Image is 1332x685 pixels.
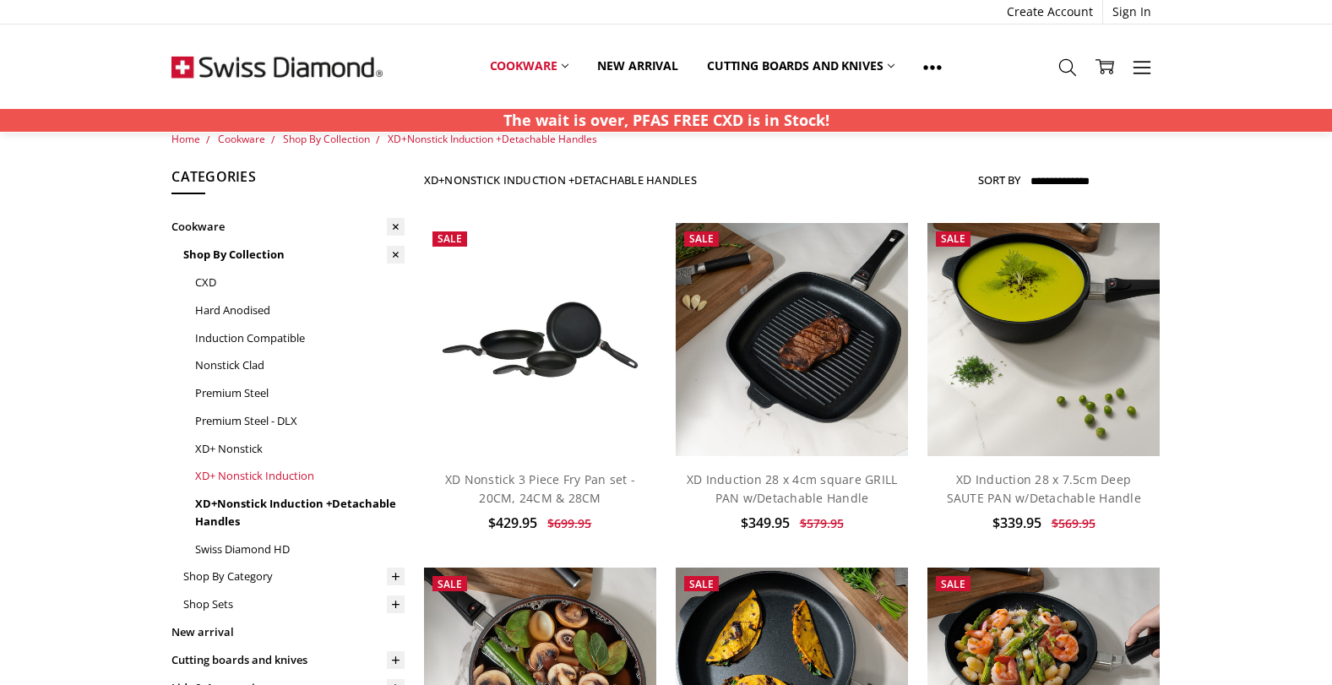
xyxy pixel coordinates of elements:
a: Cutting boards and knives [693,47,910,84]
a: XD+ Nonstick Induction [195,462,405,490]
a: Shop Sets [183,590,405,618]
span: Sale [438,231,462,246]
a: XD Induction 28 x 4cm square GRILL PAN w/Detachable Handle [687,471,898,506]
a: Cutting boards and knives [171,646,405,674]
label: Sort By [978,166,1020,193]
span: Sale [438,577,462,591]
a: Cookware [476,47,584,84]
h1: XD+Nonstick Induction +Detachable Handles [424,173,697,187]
img: XD Induction 28 x 7.5cm Deep SAUTE PAN w/Detachable Handle [927,223,1161,456]
span: $339.95 [992,514,1041,532]
a: Show All [909,47,956,85]
a: Home [171,132,200,146]
span: $579.95 [800,515,844,531]
a: Cookware [218,132,265,146]
a: XD Induction 28 x 7.5cm Deep SAUTE PAN w/Detachable Handle [947,471,1141,506]
h5: Categories [171,166,405,195]
a: New arrival [171,618,405,646]
a: XD+Nonstick Induction +Detachable Handles [388,132,597,146]
a: Shop By Collection [283,132,370,146]
p: The wait is over, PFAS FREE CXD is in Stock! [503,109,829,132]
span: $699.95 [547,515,591,531]
span: Sale [941,231,965,246]
a: XD+ Nonstick [195,435,405,463]
a: XD+Nonstick Induction +Detachable Handles [195,490,405,535]
span: Sale [689,231,714,246]
a: Hard Anodised [195,296,405,324]
span: Sale [689,577,714,591]
a: Swiss Diamond HD [195,535,405,563]
a: New arrival [583,47,692,84]
img: XD Nonstick 3 Piece Fry Pan set - 20CM, 24CM & 28CM [424,281,657,398]
a: XD Nonstick 3 Piece Fry Pan set - 20CM, 24CM & 28CM [424,223,657,456]
span: $349.95 [741,514,790,532]
a: Nonstick Clad [195,351,405,379]
img: Free Shipping On Every Order [171,24,383,109]
a: Induction Compatible [195,324,405,352]
a: Premium Steel [195,379,405,407]
span: $569.95 [1052,515,1096,531]
a: XD Nonstick 3 Piece Fry Pan set - 20CM, 24CM & 28CM [445,471,635,506]
span: $429.95 [488,514,537,532]
a: Premium Steel - DLX [195,407,405,435]
img: XD Induction 28 x 4cm square GRILL PAN w/Detachable Handle [676,223,909,456]
a: CXD [195,269,405,296]
span: Sale [941,577,965,591]
a: Cookware [171,214,405,242]
a: Shop By Collection [183,241,405,269]
a: Shop By Category [183,563,405,590]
